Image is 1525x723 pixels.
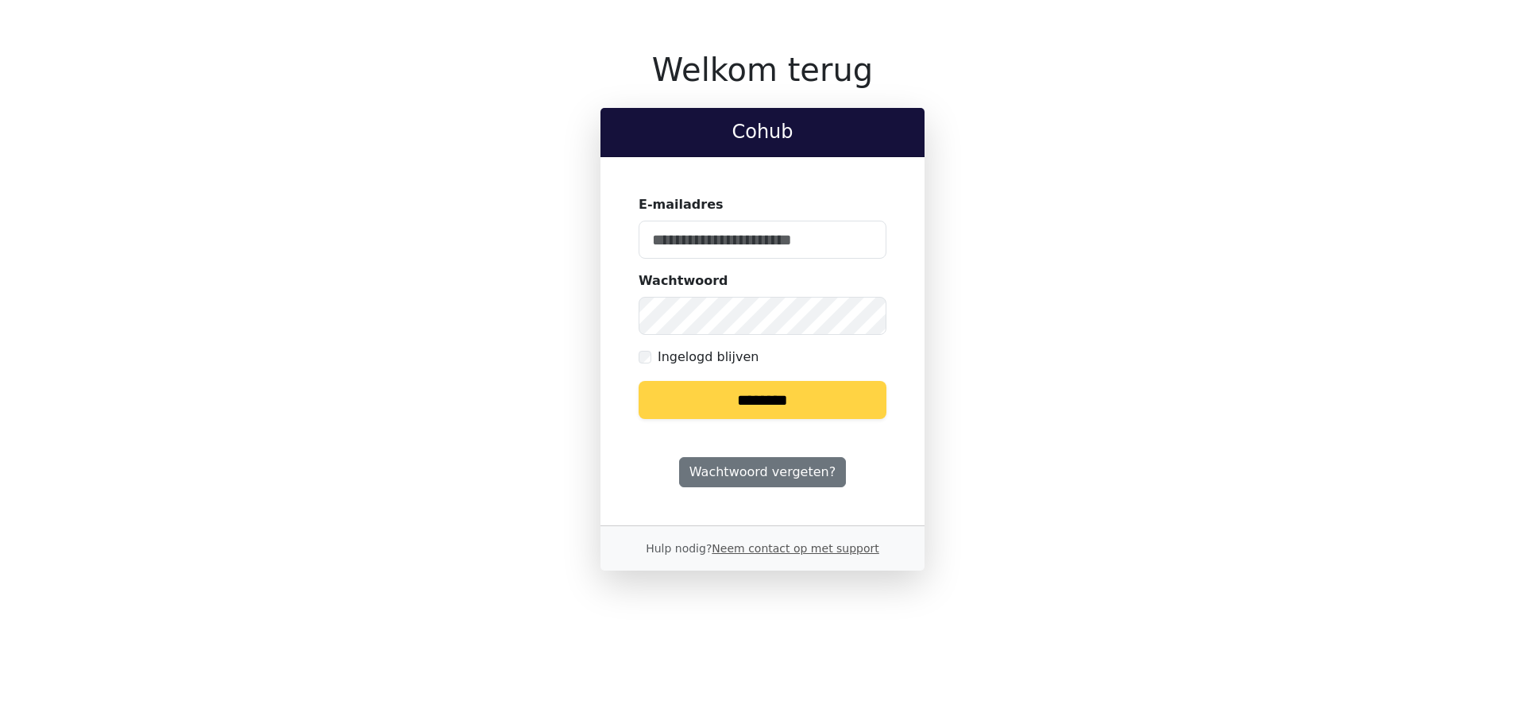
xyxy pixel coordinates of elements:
label: Wachtwoord [639,271,728,290]
a: Wachtwoord vergeten? [679,457,846,487]
label: Ingelogd blijven [658,348,759,367]
a: Neem contact op met support [712,542,878,555]
h2: Cohub [613,121,912,144]
small: Hulp nodig? [646,542,879,555]
h1: Welkom terug [600,51,925,89]
label: E-mailadres [639,195,724,214]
